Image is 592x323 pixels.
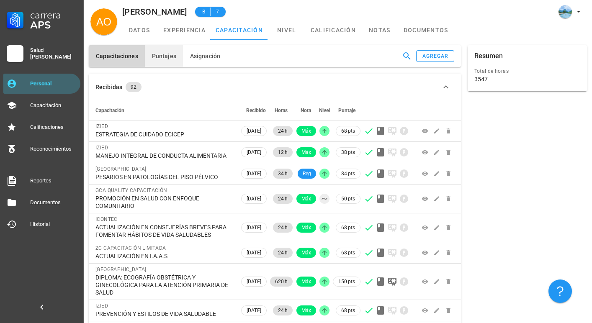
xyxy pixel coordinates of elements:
div: PESARIOS EN PATOLOGÍAS DEL PISO PÉLVICO [95,173,233,181]
button: Capacitaciones [89,45,145,67]
span: [DATE] [247,306,261,315]
span: 68 pts [341,306,355,315]
span: 68 pts [341,127,355,135]
span: Máx [301,277,311,287]
a: capacitación [211,20,268,40]
a: Reconocimientos [3,139,80,159]
th: Horas [268,100,294,120]
a: calificación [306,20,361,40]
span: 50 pts [341,195,355,203]
span: [DATE] [247,277,261,286]
a: nivel [268,20,306,40]
span: Recibido [246,108,266,113]
div: ACTUALIZACIÓN EN CONSEJERÍAS BREVES PARA FOMENTAR HÁBITOS DE VIDA SALUDABLES [95,223,233,238]
div: Total de horas [474,67,581,75]
span: 24 h [278,223,288,233]
span: Capacitaciones [95,53,138,59]
a: Reportes [3,171,80,191]
span: Asignación [190,53,220,59]
div: ESTRATEGIA DE CUIDADO ECICEP [95,131,233,138]
span: [GEOGRAPHIC_DATA] [95,267,147,272]
span: 38 pts [341,148,355,156]
span: [DATE] [247,223,261,232]
div: MANEJO INTEGRAL DE CONDUCTA ALIMENTARIA [95,152,233,159]
a: Calificaciones [3,117,80,137]
div: [PERSON_NAME] [122,7,187,16]
span: Nota [301,108,311,113]
span: Nivel [319,108,330,113]
span: 620 h [275,277,288,287]
div: APS [30,20,77,30]
span: ZC CAPACITACIÓN LIMITADA [95,245,166,251]
div: PROMOCIÓN EN SALUD CON ENFOQUE COMUNITARIO [95,195,233,210]
span: ICONTEC [95,216,118,222]
span: 150 pts [338,277,355,286]
span: GCA QUALITY CAPACITACIÓN [95,187,167,193]
button: Recibidas 92 [89,74,461,100]
span: Máx [301,194,311,204]
span: Capacitación [95,108,124,113]
div: Capacitación [30,102,77,109]
th: Puntaje [331,100,362,120]
span: 68 pts [341,223,355,232]
span: Puntaje [338,108,355,113]
div: Historial [30,221,77,228]
span: Reg [303,169,311,179]
a: notas [361,20,399,40]
span: 24 h [278,248,288,258]
div: Salud [PERSON_NAME] [30,47,77,60]
span: [GEOGRAPHIC_DATA] [95,166,147,172]
div: Reportes [30,177,77,184]
span: [DATE] [247,194,261,203]
span: IZIED [95,145,108,151]
span: Máx [301,147,311,157]
th: Recibido [239,100,268,120]
th: Nivel [318,100,331,120]
div: Documentos [30,199,77,206]
div: Reconocimientos [30,146,77,152]
div: PREVENCIÓN Y ESTILOS DE VIDA SALUDABLE [95,310,233,318]
span: [DATE] [247,126,261,136]
span: 24 h [278,305,288,315]
span: Máx [301,126,311,136]
div: Personal [30,80,77,87]
span: 7 [214,8,221,16]
a: Capacitación [3,95,80,115]
span: Máx [301,248,311,258]
span: IZIED [95,123,108,129]
a: Historial [3,214,80,234]
div: avatar [90,8,117,35]
span: AO [96,8,111,35]
button: agregar [416,50,454,62]
span: 92 [131,82,136,92]
span: [DATE] [247,248,261,257]
a: experiencia [158,20,211,40]
span: 84 pts [341,169,355,178]
a: Documentos [3,192,80,213]
div: Recibidas [95,82,122,92]
span: Máx [301,305,311,315]
button: Asignación [183,45,227,67]
span: Máx [301,223,311,233]
div: DIPLOMA: ECOGRAFÍA OBSTÉTRICA Y GINECOLÓGICA PARA LA ATENCIÓN PRIMARIA DE SALUD [95,274,233,296]
a: documentos [399,20,453,40]
div: 3547 [474,75,488,83]
span: [DATE] [247,169,261,178]
span: 24 h [278,194,288,204]
span: B [200,8,207,16]
span: 12 h [278,147,288,157]
th: Nota [294,100,318,120]
div: avatar [559,5,572,18]
div: ACTUALIZACIÓN EN I.A.A.S [95,252,233,260]
div: Calificaciones [30,124,77,131]
span: 68 pts [341,249,355,257]
div: Resumen [474,45,503,67]
span: Puntajes [152,53,176,59]
span: Horas [275,108,288,113]
a: datos [121,20,158,40]
a: Personal [3,74,80,94]
div: Carrera [30,10,77,20]
span: [DATE] [247,148,261,157]
button: Puntajes [145,45,183,67]
span: IZIED [95,303,108,309]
